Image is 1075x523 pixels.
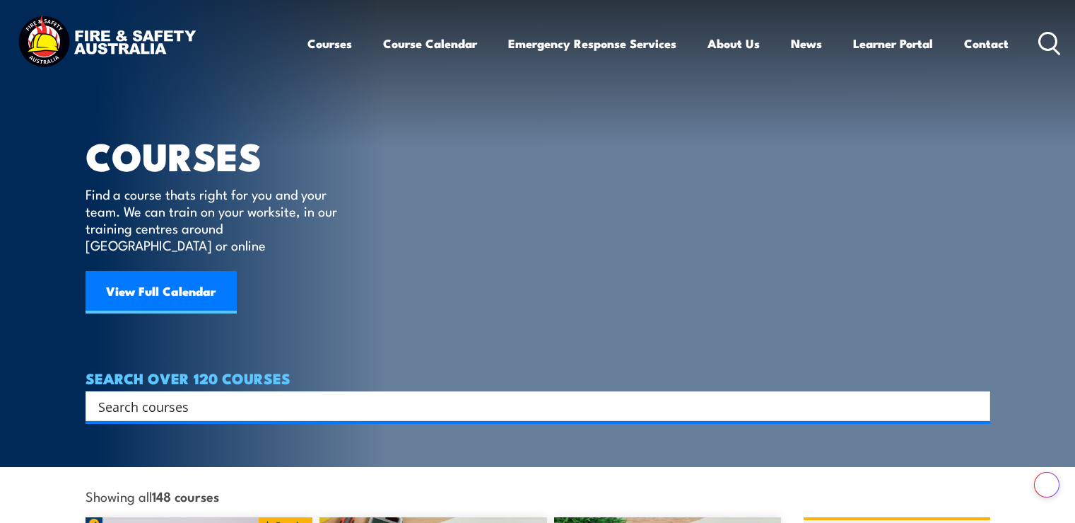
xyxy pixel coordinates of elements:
a: Emergency Response Services [508,25,676,62]
button: Search magnifier button [965,396,985,416]
a: Course Calendar [383,25,477,62]
h1: COURSES [86,139,358,172]
a: View Full Calendar [86,271,237,314]
input: Search input [98,396,959,417]
strong: 148 courses [152,486,219,505]
a: Learner Portal [853,25,933,62]
a: Courses [307,25,352,62]
span: Showing all [86,488,219,503]
a: News [791,25,822,62]
p: Find a course thats right for you and your team. We can train on your worksite, in our training c... [86,185,343,253]
h4: SEARCH OVER 120 COURSES [86,370,990,386]
a: About Us [707,25,760,62]
form: Search form [101,396,962,416]
a: Contact [964,25,1009,62]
